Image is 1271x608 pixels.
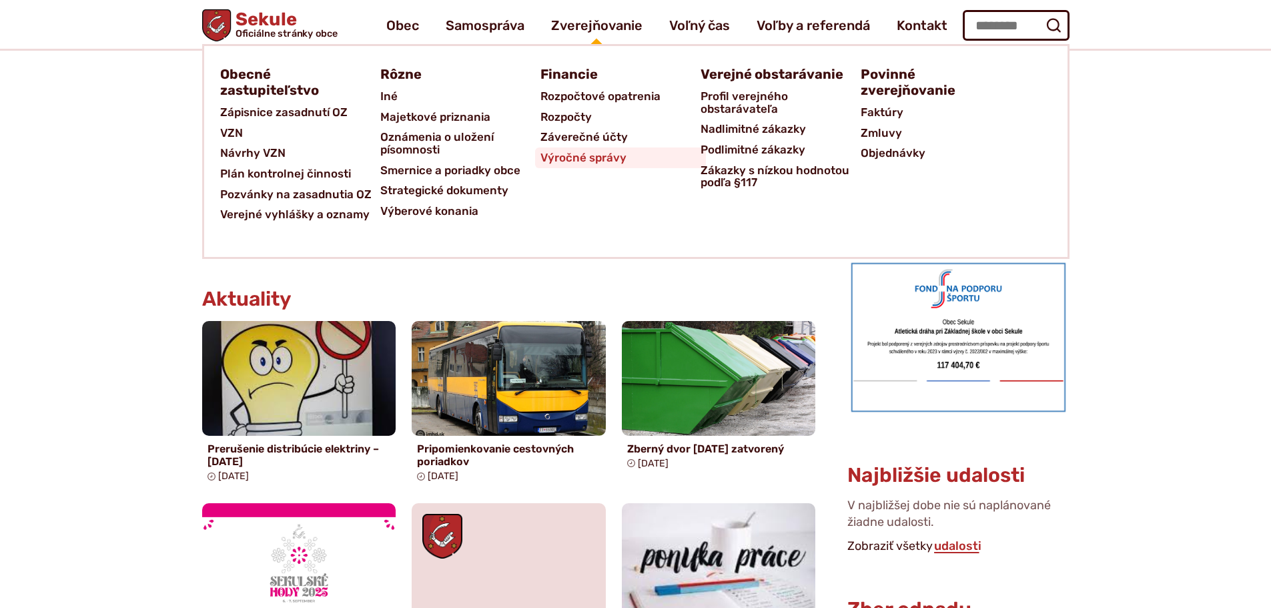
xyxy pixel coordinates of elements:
[220,204,370,225] span: Verejné vyhlášky a oznamy
[847,497,1069,536] p: V najbližšej dobe nie sú naplánované žiadne udalosti.
[701,86,861,119] a: Profil verejného obstarávateľa
[380,107,540,127] a: Majetkové priznania
[861,143,925,164] span: Objednávky
[220,184,372,205] span: Pozvánky na zasadnutia OZ
[380,201,540,222] a: Výberové konania
[897,7,947,44] a: Kontakt
[380,86,398,107] span: Iné
[220,164,380,184] a: Plán kontrolnej činnosti
[847,259,1069,415] img: draha.png
[220,102,380,123] a: Zápisnice zasadnutí OZ
[235,29,338,38] span: Oficiálne stránky obce
[701,139,805,160] span: Podlimitné zákazky
[540,62,598,86] span: Financie
[220,123,243,143] span: VZN
[540,107,592,127] span: Rozpočty
[380,180,540,201] a: Strategické dokumenty
[861,102,903,123] span: Faktúry
[540,86,661,107] span: Rozpočtové opatrenia
[428,471,458,482] span: [DATE]
[540,127,628,147] span: Záverečné účty
[412,321,606,487] a: Pripomienkovanie cestovných poriadkov [DATE]
[380,86,540,107] a: Iné
[218,471,249,482] span: [DATE]
[380,127,540,160] a: Oznámenia o uložení písomnosti
[540,62,685,86] a: Financie
[701,119,861,139] a: Nadlimitné zákazky
[220,123,380,143] a: VZN
[540,107,701,127] a: Rozpočty
[861,143,1021,164] a: Objednávky
[701,62,843,86] span: Verejné obstarávanie
[380,160,540,181] a: Smernice a poriadky obce
[220,184,380,205] a: Pozvánky na zasadnutia OZ
[220,62,364,102] a: Obecné zastupiteľstvo
[202,9,338,41] a: Logo Sekule, prejsť na domovskú stránku.
[380,62,422,86] span: Rôzne
[622,321,816,475] a: Zberný dvor [DATE] zatvorený [DATE]
[933,539,983,553] a: Zobraziť všetky udalosti
[386,7,419,44] a: Obec
[380,160,520,181] span: Smernice a poriadky obce
[202,9,231,41] img: Prejsť na domovskú stránku
[847,537,1069,557] p: Zobraziť všetky
[220,143,286,164] span: Návrhy VZN
[701,139,861,160] a: Podlimitné zákazky
[861,123,1021,143] a: Zmluvy
[701,160,861,193] a: Zákazky s nízkou hodnotou podľa §117
[380,201,478,222] span: Výberové konania
[220,143,380,164] a: Návrhy VZN
[861,123,902,143] span: Zmluvy
[701,62,845,86] a: Verejné obstarávanie
[861,102,1021,123] a: Faktúry
[380,107,490,127] span: Majetkové priznania
[417,442,600,468] h4: Pripomienkovanie cestovných poriadkov
[757,7,870,44] a: Voľby a referendá
[540,86,701,107] a: Rozpočtové opatrenia
[669,7,730,44] a: Voľný čas
[380,62,524,86] a: Rôzne
[220,102,348,123] span: Zápisnice zasadnutí OZ
[202,288,292,310] h3: Aktuality
[701,119,806,139] span: Nadlimitné zákazky
[231,11,338,39] h1: Sekule
[220,164,351,184] span: Plán kontrolnej činnosti
[446,7,524,44] a: Samospráva
[627,442,811,455] h4: Zberný dvor [DATE] zatvorený
[540,147,701,168] a: Výročné správy
[847,465,1025,487] h3: Najbližšie udalosti
[551,7,643,44] a: Zverejňovanie
[540,147,626,168] span: Výročné správy
[220,204,380,225] a: Verejné vyhlášky a oznamy
[207,442,391,468] h4: Prerušenie distribúcie elektriny – [DATE]
[380,180,508,201] span: Strategické dokumenty
[861,62,1005,102] a: Povinné zverejňovanie
[202,321,396,487] a: Prerušenie distribúcie elektriny – [DATE] [DATE]
[540,127,701,147] a: Záverečné účty
[638,458,669,469] span: [DATE]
